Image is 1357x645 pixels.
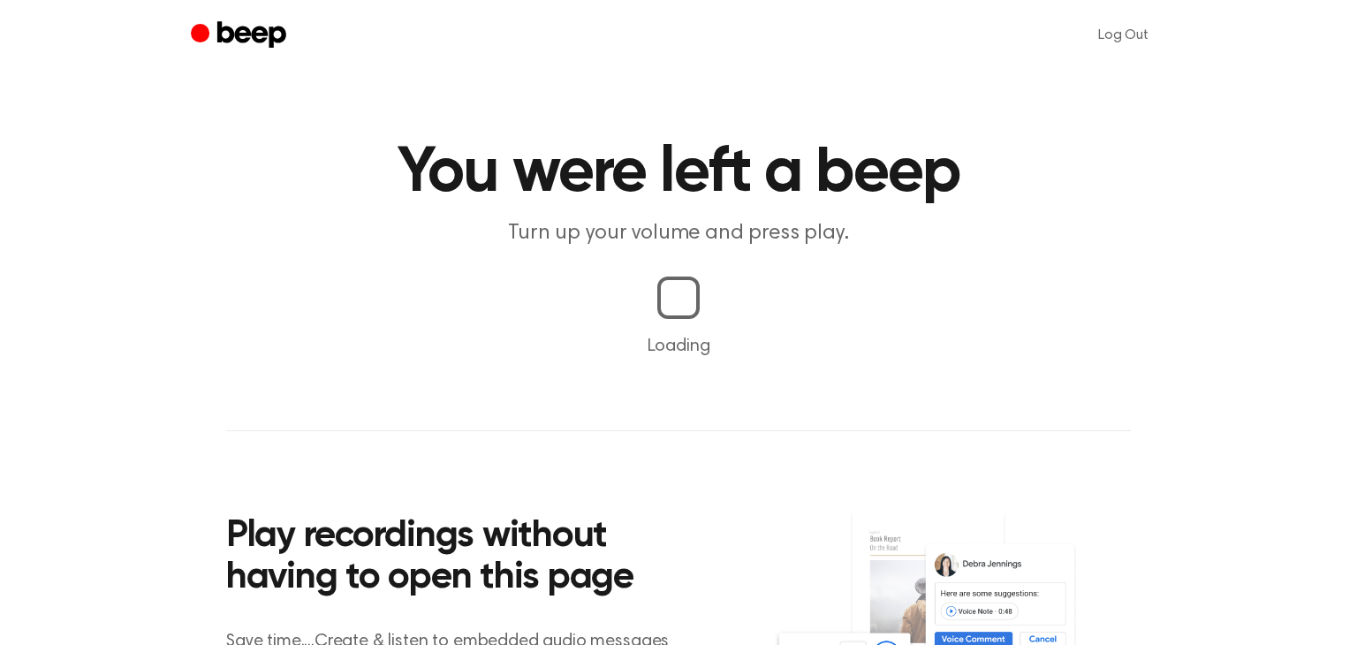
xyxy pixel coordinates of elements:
[226,516,702,600] h2: Play recordings without having to open this page
[1080,14,1166,57] a: Log Out
[191,19,291,53] a: Beep
[339,219,1018,248] p: Turn up your volume and press play.
[21,333,1336,360] p: Loading
[226,141,1131,205] h1: You were left a beep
